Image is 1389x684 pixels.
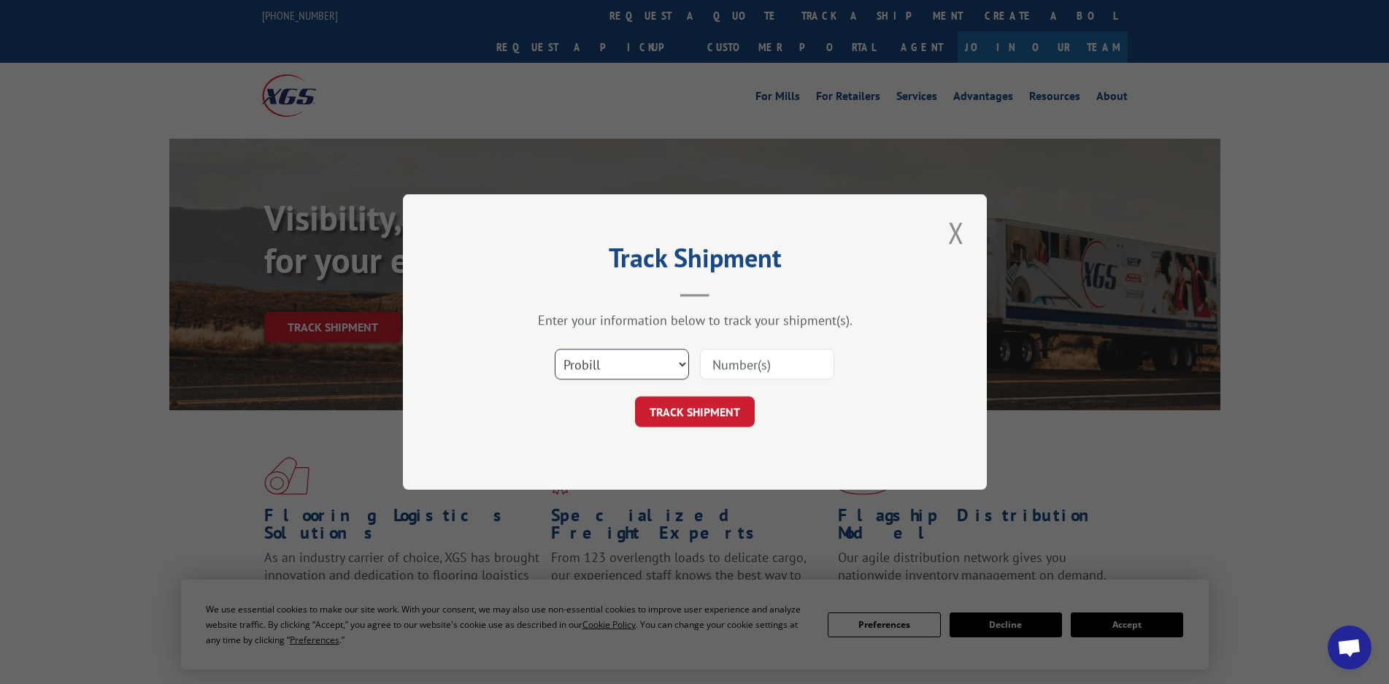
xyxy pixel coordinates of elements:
div: Enter your information below to track your shipment(s). [476,312,914,328]
h2: Track Shipment [476,247,914,275]
button: Close modal [944,212,969,253]
input: Number(s) [700,349,834,380]
button: TRACK SHIPMENT [635,396,755,427]
a: Open chat [1328,626,1371,669]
